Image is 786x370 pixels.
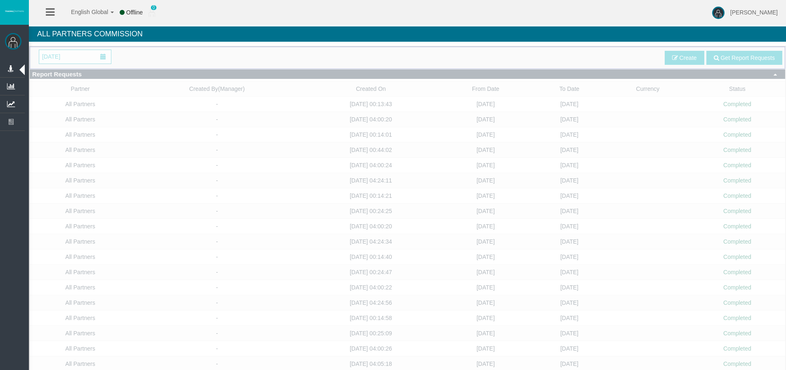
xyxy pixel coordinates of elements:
span: Offline [126,9,143,16]
h4: All Partners Commission [29,26,786,42]
span: 0 [151,5,157,10]
img: logo.svg [4,9,25,13]
img: user_small.png [149,9,155,17]
span: English Global [60,9,108,15]
span: [PERSON_NAME] [730,9,778,16]
img: user-image [712,7,725,19]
